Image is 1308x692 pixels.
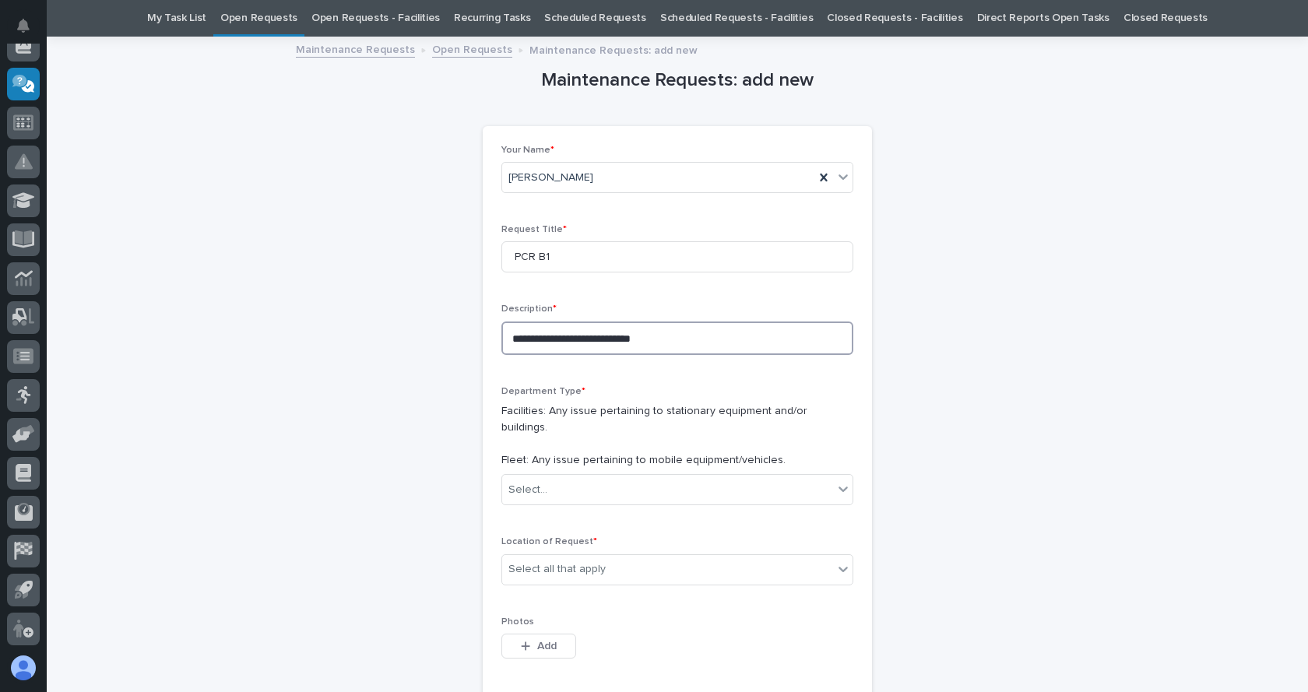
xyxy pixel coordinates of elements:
span: Description [501,304,557,314]
button: users-avatar [7,652,40,684]
span: Request Title [501,225,567,234]
button: Add [501,634,576,659]
span: Photos [501,617,534,627]
div: Notifications [19,19,40,44]
a: Maintenance Requests [296,40,415,58]
p: Facilities: Any issue pertaining to stationary equipment and/or buildings. Fleet: Any issue perta... [501,403,853,468]
span: Department Type [501,387,585,396]
button: Notifications [7,9,40,42]
h1: Maintenance Requests: add new [483,69,872,92]
a: Open Requests [432,40,512,58]
span: Add [537,639,557,653]
span: Your Name [501,146,554,155]
div: Select all that apply [508,561,606,578]
span: [PERSON_NAME] [508,170,593,186]
span: Location of Request [501,537,597,546]
div: Select... [508,482,547,498]
p: Maintenance Requests: add new [529,40,698,58]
